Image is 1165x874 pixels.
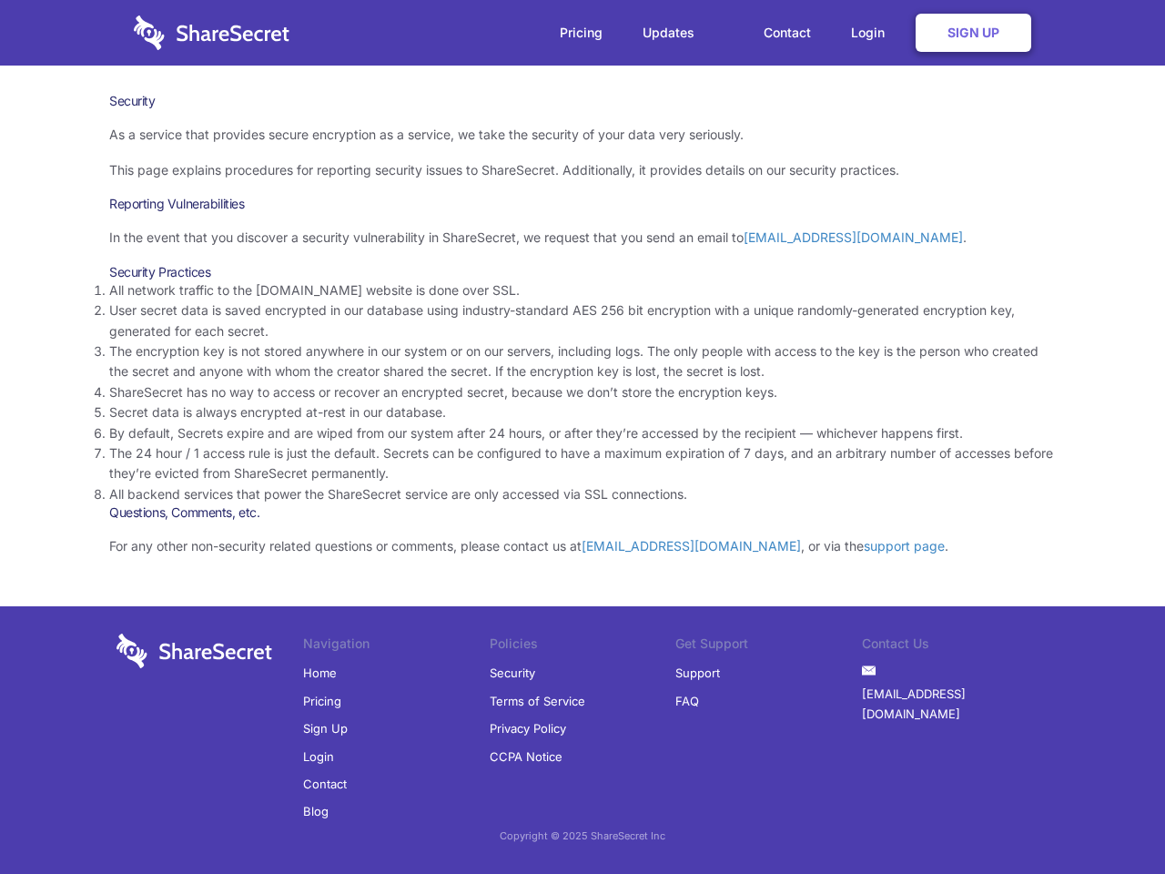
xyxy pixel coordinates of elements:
[490,743,562,770] a: CCPA Notice
[542,5,621,61] a: Pricing
[109,264,1056,280] h3: Security Practices
[109,196,1056,212] h3: Reporting Vulnerabilities
[675,687,699,715] a: FAQ
[490,687,585,715] a: Terms of Service
[744,229,963,245] a: [EMAIL_ADDRESS][DOMAIN_NAME]
[862,634,1048,659] li: Contact Us
[109,504,1056,521] h3: Questions, Comments, etc.
[745,5,829,61] a: Contact
[833,5,912,61] a: Login
[582,538,801,554] a: [EMAIL_ADDRESS][DOMAIN_NAME]
[109,484,1056,504] li: All backend services that power the ShareSecret service are only accessed via SSL connections.
[916,14,1031,52] a: Sign Up
[490,715,566,742] a: Privacy Policy
[303,634,490,659] li: Navigation
[490,659,535,686] a: Security
[303,770,347,798] a: Contact
[109,536,1056,556] p: For any other non-security related questions or comments, please contact us at , or via the .
[862,680,1048,728] a: [EMAIL_ADDRESS][DOMAIN_NAME]
[109,300,1056,341] li: User secret data is saved encrypted in our database using industry-standard AES 256 bit encryptio...
[109,228,1056,248] p: In the event that you discover a security vulnerability in ShareSecret, we request that you send ...
[303,687,341,715] a: Pricing
[490,634,676,659] li: Policies
[303,659,337,686] a: Home
[134,15,289,50] img: logo-wordmark-white-trans-d4663122ce5f474addd5e946df7df03e33cb6a1c49d2221995e7729f52c070b2.svg
[864,538,945,554] a: support page
[675,634,862,659] li: Get Support
[109,382,1056,402] li: ShareSecret has no way to access or recover an encrypted secret, because we don’t store the encry...
[109,402,1056,422] li: Secret data is always encrypted at-rest in our database.
[109,93,1056,109] h1: Security
[109,160,1056,180] p: This page explains procedures for reporting security issues to ShareSecret. Additionally, it prov...
[303,798,329,825] a: Blog
[303,743,334,770] a: Login
[109,423,1056,443] li: By default, Secrets expire and are wiped from our system after 24 hours, or after they’re accesse...
[303,715,348,742] a: Sign Up
[109,341,1056,382] li: The encryption key is not stored anywhere in our system or on our servers, including logs. The on...
[109,125,1056,145] p: As a service that provides secure encryption as a service, we take the security of your data very...
[109,443,1056,484] li: The 24 hour / 1 access rule is just the default. Secrets can be configured to have a maximum expi...
[675,659,720,686] a: Support
[109,280,1056,300] li: All network traffic to the [DOMAIN_NAME] website is done over SSL.
[116,634,272,668] img: logo-wordmark-white-trans-d4663122ce5f474addd5e946df7df03e33cb6a1c49d2221995e7729f52c070b2.svg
